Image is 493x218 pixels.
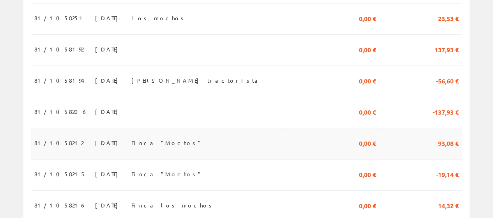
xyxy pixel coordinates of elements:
[359,74,376,87] span: 0,00 €
[438,136,459,149] span: 93,08 €
[438,11,459,25] span: 23,53 €
[95,105,122,118] span: [DATE]
[438,199,459,212] span: 14,32 €
[131,167,202,181] span: Finca "Mochos"
[34,105,88,118] span: 81/1058206
[95,136,122,149] span: [DATE]
[359,199,376,212] span: 0,00 €
[34,199,87,212] span: 81/1058216
[95,11,122,25] span: [DATE]
[34,43,83,56] span: 81/1058192
[359,11,376,25] span: 0,00 €
[34,167,86,181] span: 81/1058215
[95,74,122,87] span: [DATE]
[95,199,122,212] span: [DATE]
[95,167,122,181] span: [DATE]
[34,74,84,87] span: 81/1058194
[131,199,214,212] span: Finca los mochos
[436,167,459,181] span: -19,14 €
[359,136,376,149] span: 0,00 €
[34,136,83,149] span: 81/1058212
[359,43,376,56] span: 0,00 €
[95,43,122,56] span: [DATE]
[433,105,459,118] span: -137,93 €
[359,105,376,118] span: 0,00 €
[131,11,186,25] span: Los mochos
[34,11,86,25] span: 81/1058251
[435,43,459,56] span: 137,93 €
[131,136,202,149] span: Finca "Mochos"
[131,74,261,87] span: [PERSON_NAME] tractorista
[436,74,459,87] span: -56,60 €
[359,167,376,181] span: 0,00 €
